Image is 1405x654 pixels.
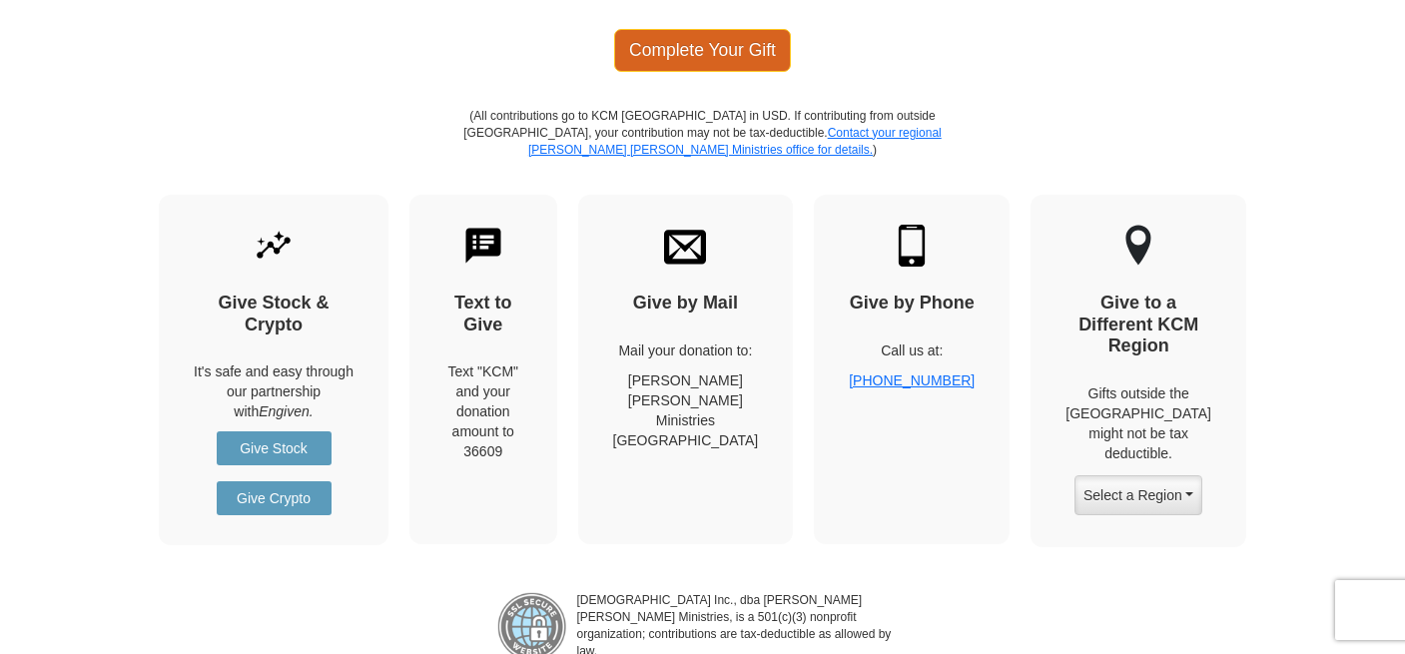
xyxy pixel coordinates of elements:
[444,361,522,461] div: Text "KCM" and your donation amount to 36609
[613,293,759,315] h4: Give by Mail
[463,108,943,195] p: (All contributions go to KCM [GEOGRAPHIC_DATA] in USD. If contributing from outside [GEOGRAPHIC_D...
[1065,383,1211,463] p: Gifts outside the [GEOGRAPHIC_DATA] might not be tax deductible.
[664,225,706,267] img: envelope.svg
[259,403,313,419] i: Engiven.
[613,370,759,450] p: [PERSON_NAME] [PERSON_NAME] Ministries [GEOGRAPHIC_DATA]
[849,372,975,388] a: [PHONE_NUMBER]
[217,481,332,515] a: Give Crypto
[253,225,295,267] img: give-by-stock.svg
[849,340,975,360] p: Call us at:
[891,225,933,267] img: mobile.svg
[194,361,353,421] p: It's safe and easy through our partnership with
[849,293,975,315] h4: Give by Phone
[614,29,791,71] span: Complete Your Gift
[444,293,522,335] h4: Text to Give
[194,293,353,335] h4: Give Stock & Crypto
[1124,225,1152,267] img: other-region
[528,126,942,157] a: Contact your regional [PERSON_NAME] [PERSON_NAME] Ministries office for details.
[1074,475,1202,515] button: Select a Region
[217,431,332,465] a: Give Stock
[462,225,504,267] img: text-to-give.svg
[1065,293,1211,357] h4: Give to a Different KCM Region
[613,340,759,360] p: Mail your donation to:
